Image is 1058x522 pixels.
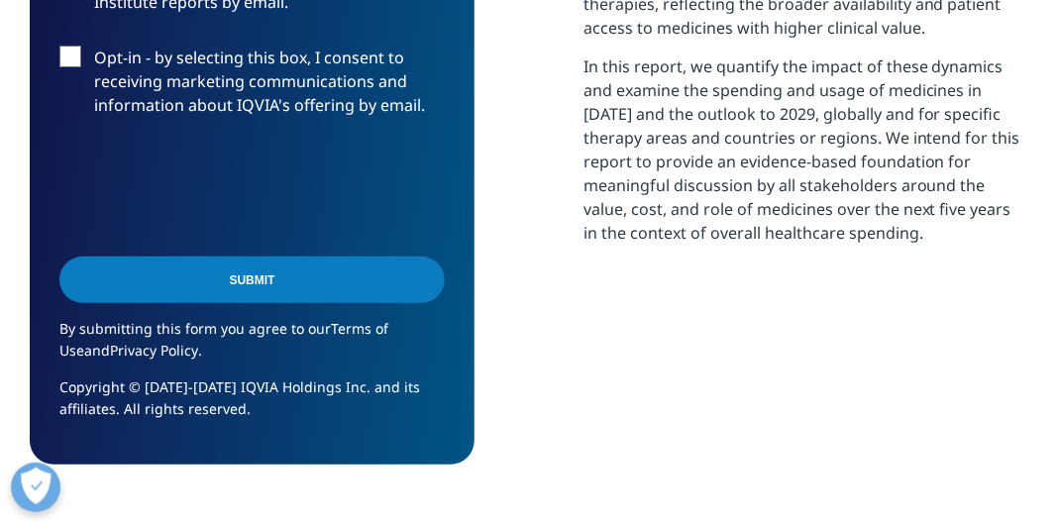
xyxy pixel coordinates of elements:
[583,54,1028,260] p: In this report, we quantify the impact of these dynamics and examine the spending and usage of me...
[59,257,445,303] input: Submit
[110,341,198,360] a: Privacy Policy
[11,463,60,512] button: Open Preferences
[59,318,445,376] p: By submitting this form you agree to our and .
[59,149,361,226] iframe: reCAPTCHA
[59,46,445,128] label: Opt-in - by selecting this box, I consent to receiving marketing communications and information a...
[59,376,445,435] p: Copyright © [DATE]-[DATE] IQVIA Holdings Inc. and its affiliates. All rights reserved.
